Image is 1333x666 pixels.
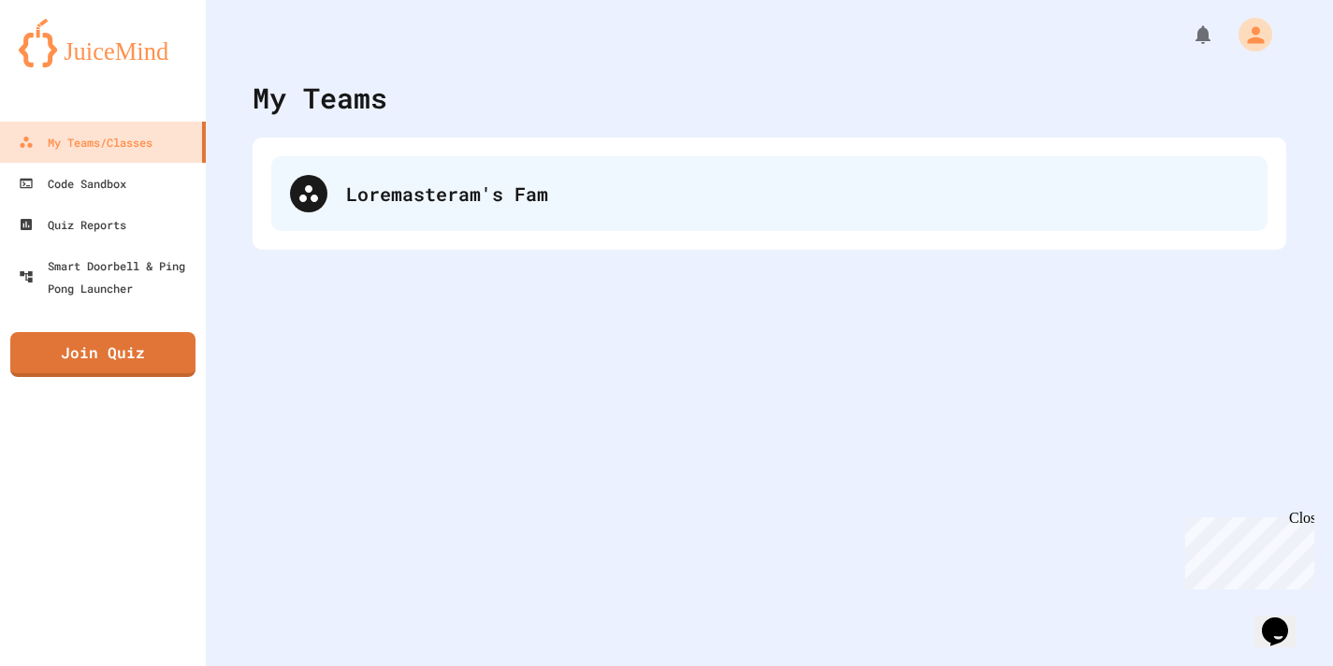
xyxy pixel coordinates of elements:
[346,180,1249,208] div: Loremasteram's Fam
[1219,13,1277,56] div: My Account
[271,156,1268,231] div: Loremasteram's Fam
[10,332,196,377] a: Join Quiz
[253,77,387,119] div: My Teams
[1178,510,1314,589] iframe: chat widget
[1157,19,1219,51] div: My Notifications
[19,213,126,236] div: Quiz Reports
[7,7,129,119] div: Chat with us now!Close
[19,172,126,195] div: Code Sandbox
[19,254,198,299] div: Smart Doorbell & Ping Pong Launcher
[19,131,152,153] div: My Teams/Classes
[1254,591,1314,647] iframe: chat widget
[19,19,187,67] img: logo-orange.svg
